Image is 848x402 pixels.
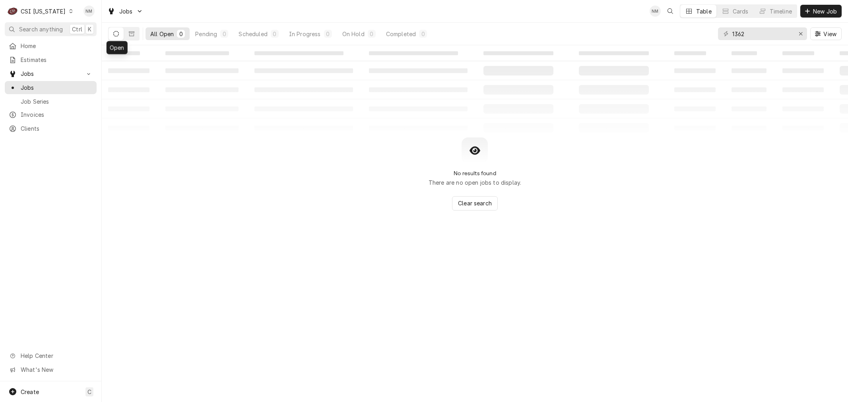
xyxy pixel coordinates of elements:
[454,170,496,177] h2: No results found
[5,95,97,108] a: Job Series
[150,30,174,38] div: All Open
[21,97,93,106] span: Job Series
[21,388,39,395] span: Create
[483,51,553,55] span: ‌
[733,7,749,15] div: Cards
[272,30,277,38] div: 0
[800,5,842,17] button: New Job
[107,41,128,54] div: Open
[5,122,97,135] a: Clients
[239,30,267,38] div: Scheduled
[386,30,416,38] div: Completed
[732,27,792,40] input: Keyword search
[5,39,97,52] a: Home
[5,108,97,121] a: Invoices
[822,30,838,38] span: View
[19,25,63,33] span: Search anything
[21,365,92,374] span: What's New
[254,51,343,55] span: ‌
[650,6,661,17] div: Nancy Manuel's Avatar
[72,25,82,33] span: Ctrl
[650,6,661,17] div: NM
[102,45,848,137] table: All Open Jobs List Loading
[674,51,706,55] span: ‌
[289,30,321,38] div: In Progress
[452,196,498,211] button: Clear search
[732,51,757,55] span: ‌
[664,5,677,17] button: Open search
[83,6,95,17] div: NM
[5,363,97,376] a: Go to What's New
[87,388,91,396] span: C
[195,30,217,38] div: Pending
[5,22,97,36] button: Search anythingCtrlK
[579,51,649,55] span: ‌
[21,70,81,78] span: Jobs
[342,30,365,38] div: On Hold
[7,6,18,17] div: CSI Kentucky's Avatar
[119,7,133,15] span: Jobs
[810,27,842,40] button: View
[5,67,97,80] a: Go to Jobs
[21,7,66,15] div: CSI [US_STATE]
[5,53,97,66] a: Estimates
[811,7,838,15] span: New Job
[88,25,91,33] span: K
[165,51,229,55] span: ‌
[21,42,93,50] span: Home
[21,124,93,133] span: Clients
[369,30,374,38] div: 0
[222,30,227,38] div: 0
[21,352,92,360] span: Help Center
[21,56,93,64] span: Estimates
[179,30,183,38] div: 0
[696,7,712,15] div: Table
[104,5,146,18] a: Go to Jobs
[21,110,93,119] span: Invoices
[421,30,425,38] div: 0
[326,30,330,38] div: 0
[429,178,521,187] p: There are no open jobs to display.
[794,27,807,40] button: Erase input
[456,199,493,207] span: Clear search
[83,6,95,17] div: Nancy Manuel's Avatar
[369,51,458,55] span: ‌
[5,349,97,362] a: Go to Help Center
[770,7,792,15] div: Timeline
[782,51,814,55] span: ‌
[7,6,18,17] div: C
[21,83,93,92] span: Jobs
[5,81,97,94] a: Jobs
